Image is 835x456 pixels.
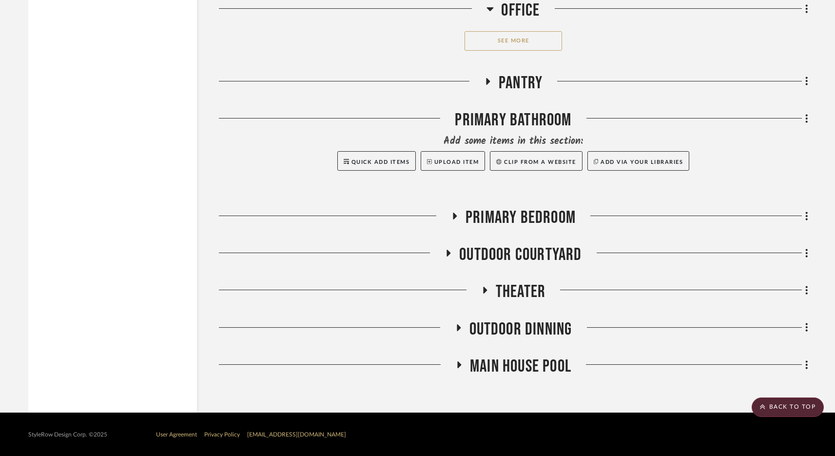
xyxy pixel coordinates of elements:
span: Primary Bedroom [466,207,576,228]
span: Pantry [499,73,543,94]
button: Upload Item [421,151,485,171]
button: See More [465,31,562,51]
span: Quick Add Items [351,159,410,165]
div: StyleRow Design Corp. ©2025 [28,431,107,438]
scroll-to-top-button: BACK TO TOP [752,397,824,417]
a: Privacy Policy [204,432,240,437]
button: Clip from a website [490,151,582,171]
span: Outdoor Courtyard [459,244,582,265]
span: Outdoor Dinning [469,319,572,340]
button: Quick Add Items [337,151,416,171]
a: [EMAIL_ADDRESS][DOMAIN_NAME] [247,432,346,437]
a: User Agreement [156,432,197,437]
span: Main house Pool [470,356,571,377]
span: Theater [496,281,545,302]
button: Add via your libraries [587,151,690,171]
div: Add some items in this section: [219,135,808,148]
